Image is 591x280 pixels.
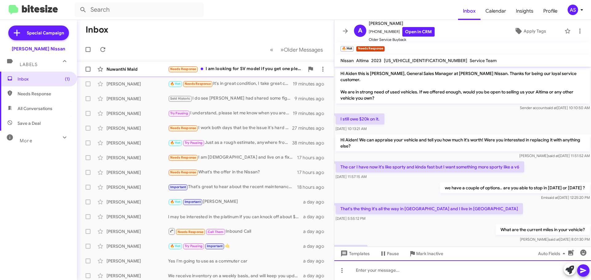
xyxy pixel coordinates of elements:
span: said at [547,195,558,200]
small: Needs Response [356,46,384,52]
div: [PERSON_NAME] Nissan [12,46,65,52]
nav: Page navigation example [267,43,327,56]
span: Older Service Buyback [369,37,435,43]
div: I do see [PERSON_NAME] had shared some figures with you, did you get a chance to look those over? [168,95,295,102]
span: Auto Fields [538,248,568,259]
span: Calendar [480,2,511,20]
span: 🔥 Hot [170,141,181,145]
span: said at [548,153,559,158]
span: Pause [387,248,399,259]
div: Inbound Call [168,227,303,235]
span: Altima [356,58,369,63]
p: That's the thing it's all the way in [GEOGRAPHIC_DATA] and I live in [GEOGRAPHIC_DATA] [336,203,523,214]
span: Needs Response [170,156,196,160]
p: I still owe $20k on it. [336,113,384,124]
div: [PERSON_NAME] [107,125,168,131]
p: What are the current miles in your vehicle? [496,224,590,235]
div: I may be interested in the platinum if you can knock off about $6k and it has an extended warranty [168,214,303,220]
div: [PERSON_NAME] [107,199,168,205]
div: Yes I'm going to use as a commuter car [168,258,303,264]
div: I work both days that be the issue it's hard for me to come in [168,124,292,132]
span: [PHONE_NUMBER] [369,27,435,37]
span: Try Pausing [185,244,203,248]
span: Emi [DATE] 12:25:20 PM [541,195,590,200]
div: [PERSON_NAME] [107,184,168,190]
span: [US_VEHICLE_IDENTIFICATION_NUMBER] [384,58,467,63]
div: It's in great condition, I take great care of it [168,80,293,87]
span: [DATE] 5:55:12 PM [336,216,365,221]
div: [PERSON_NAME] [107,243,168,249]
span: Needs Response [18,91,70,97]
div: [PERSON_NAME] [168,198,303,205]
div: 9 minutes ago [295,96,329,102]
span: Mark Inactive [416,248,443,259]
a: Profile [538,2,562,20]
span: A [358,26,362,36]
span: Needs Response [170,170,196,174]
div: [PERSON_NAME] [107,214,168,220]
span: Important [207,244,223,248]
button: Mark Inactive [404,248,448,259]
span: 🔥 Hot [170,200,181,204]
span: Sold Historic [170,97,191,101]
span: Sender account [DATE] 10:10:50 AM [520,105,590,110]
span: Important [185,200,201,204]
span: Older Messages [284,46,323,53]
p: Hi Aiden! We can appraise your vehicle and tell you how much it's worth! Were you interested in r... [336,134,590,152]
span: said at [549,237,559,242]
div: [PERSON_NAME] [107,169,168,175]
span: » [280,46,284,53]
div: 27 minutes ago [292,125,329,131]
div: a day ago [303,258,329,264]
span: Call Them [208,230,224,234]
div: 19 minutes ago [293,110,329,116]
span: Nissan [340,58,354,63]
div: 19 minutes ago [293,81,329,87]
div: I am [DEMOGRAPHIC_DATA] and live on a fixed income. Although My health concerns are minimal.. I d... [168,154,297,161]
span: [PERSON_NAME] [DATE] 11:51:52 AM [519,153,590,158]
div: [PERSON_NAME] [107,228,168,235]
span: [PERSON_NAME] [DATE] 8:01:30 PM [520,237,590,242]
input: Search [74,2,204,17]
a: Inbox [458,2,480,20]
span: Needs Response [178,230,204,234]
button: Previous [266,43,277,56]
span: Templates [339,248,370,259]
span: Apply Tags [524,26,546,37]
small: 🔥 Hot [340,46,354,52]
div: I am looking for SV model if you get one please let me know [168,65,304,73]
div: [PERSON_NAME] [107,155,168,161]
div: Nuwanthi Mald [107,66,168,72]
span: Try Pausing [170,111,188,115]
div: a day ago [303,199,329,205]
span: [DATE] 10:13:21 AM [336,126,367,131]
div: I understand, please let me know when you are available to stop in, we will be more than happy to... [168,110,293,117]
div: 38 minutes ago [292,140,329,146]
span: [DATE] 11:57:15 AM [336,174,367,179]
span: 🔥 Hot [170,244,181,248]
span: said at [546,105,557,110]
div: Just as a rough estimate, anywhere from 20-22k ! [168,139,292,146]
span: Inbox [18,76,70,82]
div: 18 hours ago [297,184,329,190]
span: Try Pausing [185,141,203,145]
button: Pause [375,248,404,259]
div: a day ago [303,243,329,249]
div: [PERSON_NAME] [107,140,168,146]
div: [PERSON_NAME] [107,81,168,87]
span: Labels [20,62,38,67]
div: We receive inventory on a weekly basis, and will keep you updated with what we receive! [168,273,303,279]
span: Service Team [470,58,497,63]
div: [PERSON_NAME] [107,258,168,264]
button: Next [277,43,327,56]
div: a day ago [303,214,329,220]
h1: Inbox [86,25,108,35]
div: AS [568,5,578,15]
span: Needs Response [170,126,196,130]
p: The car I have now it's like sporty and kinda fast but I want something more sporty like a v6 [336,161,524,172]
div: [PERSON_NAME] [107,110,168,116]
span: Needs Response [170,67,196,71]
span: « [270,46,273,53]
